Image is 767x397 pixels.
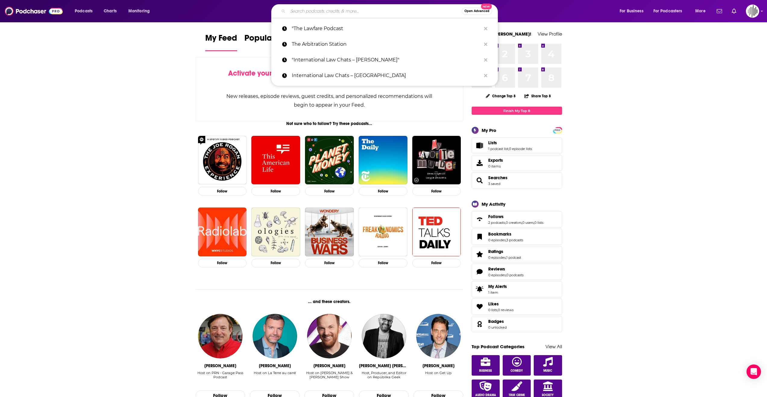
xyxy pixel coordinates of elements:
button: open menu [691,6,713,16]
button: Follow [412,259,461,267]
div: Host, Producer, and Editor on Repúblika Geek [359,371,409,384]
button: Share Top 8 [524,90,551,102]
div: Mathieu Vidard [259,363,291,368]
a: My Feed [205,33,237,51]
span: Podcasts [75,7,93,15]
a: Welcome [PERSON_NAME]! [472,31,531,37]
span: Exports [488,158,503,163]
img: Ben Davis [307,314,352,358]
button: Change Top 8 [482,92,520,100]
a: Show notifications dropdown [729,6,739,16]
div: Host on [PERSON_NAME] & [PERSON_NAME] Show [304,371,354,379]
button: open menu [649,6,691,16]
button: Follow [359,187,407,195]
span: My Alerts [488,284,507,289]
a: Lists [474,141,486,150]
span: Business [479,369,492,373]
img: Mike Greenberg [416,314,461,358]
button: Follow [412,187,461,195]
a: Exports [472,155,562,171]
a: Business Wars [305,208,354,256]
span: Likes [488,301,499,307]
div: Host on La Terre au carré [254,371,296,384]
span: Follows [472,211,562,227]
img: Radiolab [198,208,247,256]
a: The Joe Rogan Experience [198,136,247,185]
a: Bookmarks [488,231,523,237]
span: Follows [488,214,504,219]
span: Exports [474,159,486,167]
a: 0 unlocked [488,325,507,330]
button: Follow [198,187,247,195]
span: , [506,273,506,277]
span: New [481,4,492,9]
button: Follow [198,259,247,267]
span: Activate your Feed [228,69,290,78]
a: Comedy [503,355,531,376]
button: Follow [359,259,407,267]
a: Searches [488,175,508,180]
button: open menu [615,6,651,16]
span: , [506,255,506,260]
div: Host on PRN - Garage Pass Podcast [196,371,245,379]
a: International Law Chats – [GEOGRAPHIC_DATA] [271,68,498,83]
img: User Profile [746,5,759,18]
button: Show profile menu [746,5,759,18]
div: Open Intercom Messenger [747,364,761,379]
a: 0 lists [488,308,497,312]
a: Reviews [488,266,523,272]
p: The Arbitration Station [292,36,481,52]
img: Mark Garrow [198,314,243,358]
div: Search podcasts, credits, & more... [277,4,504,18]
span: Open Advanced [464,10,489,13]
input: Search podcasts, credits, & more... [288,6,462,16]
button: open menu [71,6,100,16]
div: My Pro [482,127,496,133]
div: ... and these creators. [196,299,464,304]
img: Podchaser - Follow, Share and Rate Podcasts [5,5,63,17]
img: Ologies with Alie Ward [251,208,300,256]
span: , [534,220,534,225]
a: "International Law Chats – [PERSON_NAME]" [271,52,498,68]
span: Searches [472,172,562,189]
p: "The Lawfare Podcast [292,21,481,36]
button: Follow [251,187,300,195]
div: Host on Ben Davis & Kelly K Show [304,371,354,384]
a: 3 podcasts [506,238,523,242]
a: Reviews [474,267,486,276]
span: Badges [488,319,504,324]
img: This American Life [251,136,300,185]
span: Badges [472,316,562,332]
button: Open AdvancedNew [462,8,492,15]
a: Ratings [488,249,521,254]
a: Finish My Top 8 [472,107,562,115]
a: Likes [474,302,486,311]
span: Reviews [488,266,505,272]
a: TED Talks Daily [412,208,461,256]
span: 1 item [488,290,507,295]
span: Bookmarks [488,231,511,237]
a: 0 podcasts [506,273,523,277]
span: Reviews [472,264,562,280]
a: 0 episode lists [509,147,532,151]
a: 0 creators [506,220,522,225]
div: My Activity [482,201,505,207]
a: Bookmarks [474,233,486,241]
img: Leonardo Arenas Beltran [362,314,406,358]
span: , [505,220,506,225]
img: My Favorite Murder with Karen Kilgariff and Georgia Hardstark [412,136,461,185]
a: 0 lists [534,220,543,225]
div: Not sure who to follow? Try these podcasts... [196,121,464,126]
div: Mike Greenberg [423,363,454,368]
a: Show notifications dropdown [714,6,725,16]
span: Monitoring [128,7,150,15]
span: My Feed [205,33,237,47]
